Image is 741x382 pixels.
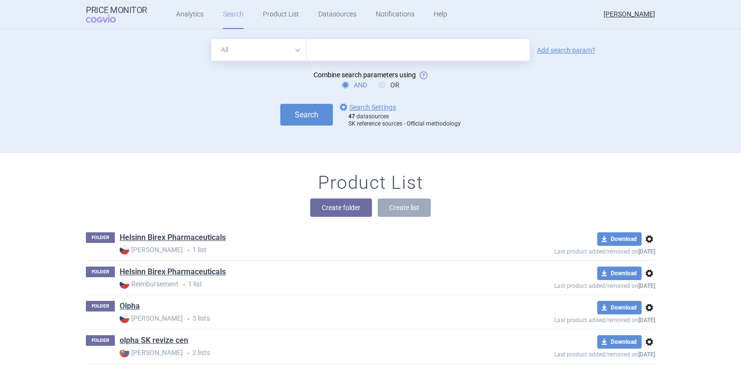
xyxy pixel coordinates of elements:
[597,232,642,246] button: Download
[537,47,595,54] a: Add search param?
[318,172,423,194] h1: Product List
[86,5,147,24] a: Price MonitorCOGVIO
[378,198,431,217] button: Create list
[120,267,226,279] h1: Helsinn Birex Pharmaceuticals
[120,232,226,243] a: Helsinn Birex Pharmaceuticals
[86,301,115,311] p: FOLDER
[120,245,484,255] p: 1 list
[348,113,355,120] strong: 47
[348,113,461,128] div: datasources SK reference sources - Official methodology
[86,267,115,277] p: FOLDER
[120,313,484,324] p: 3 lists
[638,351,655,358] strong: [DATE]
[120,279,178,289] strong: Reimbursement
[86,232,115,243] p: FOLDER
[597,335,642,349] button: Download
[183,314,192,324] i: •
[120,348,484,358] p: 2 lists
[120,245,129,255] img: CZ
[338,101,396,113] a: Search Settings
[120,279,484,289] p: 1 list
[638,283,655,289] strong: [DATE]
[120,313,129,323] img: CZ
[120,335,188,348] h1: olpha SK revize cen
[484,280,655,289] p: Last product added/removed on
[280,104,333,126] button: Search
[484,314,655,324] p: Last product added/removed on
[120,348,129,357] img: SK
[120,301,140,313] h1: Olpha
[86,15,129,23] span: COGVIO
[638,248,655,255] strong: [DATE]
[120,335,188,346] a: olpha SK revize cen
[310,198,372,217] button: Create folder
[638,317,655,324] strong: [DATE]
[120,313,183,323] strong: [PERSON_NAME]
[178,280,188,290] i: •
[120,267,226,277] a: Helsinn Birex Pharmaceuticals
[183,246,192,255] i: •
[597,267,642,280] button: Download
[120,279,129,289] img: CZ
[379,80,399,90] label: OR
[120,348,183,357] strong: [PERSON_NAME]
[183,349,192,358] i: •
[597,301,642,314] button: Download
[120,245,183,255] strong: [PERSON_NAME]
[120,232,226,245] h1: Helsinn Birex Pharmaceuticals
[484,349,655,358] p: Last product added/removed on
[342,80,367,90] label: AND
[314,71,416,79] span: Combine search parameters using
[120,301,140,311] a: Olpha
[86,335,115,346] p: FOLDER
[484,246,655,255] p: Last product added/removed on
[86,5,147,15] strong: Price Monitor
